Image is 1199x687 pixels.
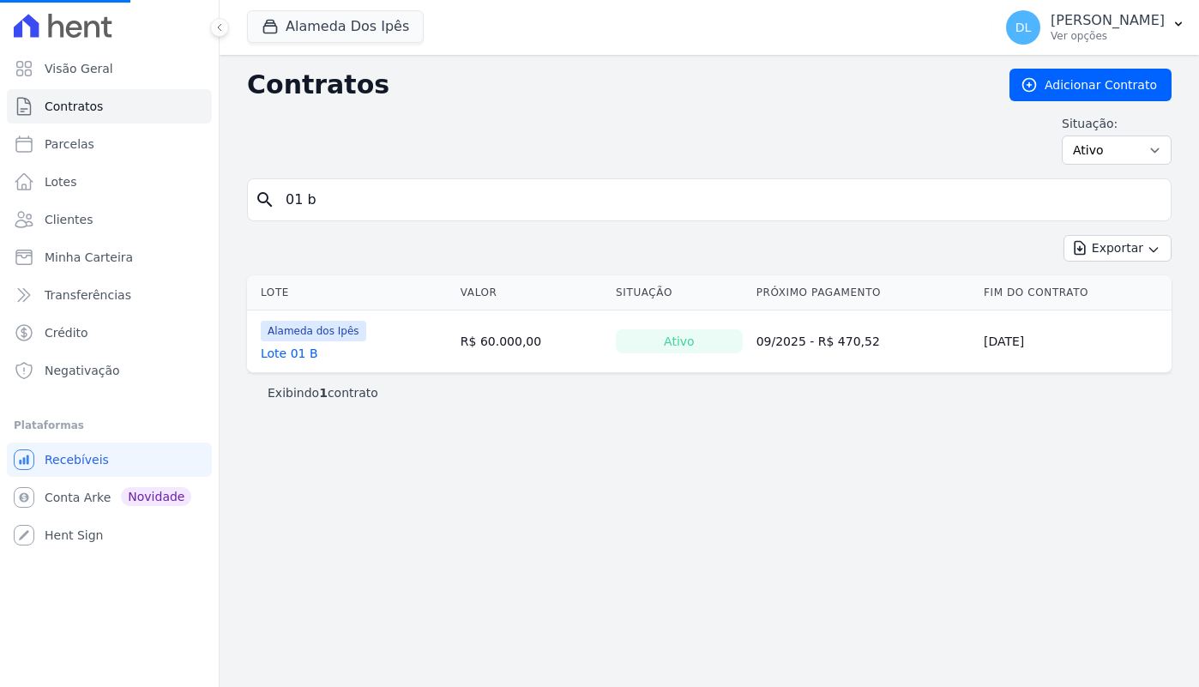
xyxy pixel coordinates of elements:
[45,324,88,341] span: Crédito
[7,89,212,124] a: Contratos
[977,275,1172,310] th: Fim do Contrato
[45,60,113,77] span: Visão Geral
[45,211,93,228] span: Clientes
[247,69,982,100] h2: Contratos
[7,316,212,350] a: Crédito
[45,136,94,153] span: Parcelas
[454,310,609,373] td: R$ 60.000,00
[7,278,212,312] a: Transferências
[268,384,378,401] p: Exibindo contrato
[255,190,275,210] i: search
[45,98,103,115] span: Contratos
[45,489,111,506] span: Conta Arke
[454,275,609,310] th: Valor
[45,527,104,544] span: Hent Sign
[609,275,750,310] th: Situação
[45,286,131,304] span: Transferências
[7,480,212,515] a: Conta Arke Novidade
[7,51,212,86] a: Visão Geral
[45,173,77,190] span: Lotes
[275,183,1164,217] input: Buscar por nome do lote
[1063,235,1172,262] button: Exportar
[319,386,328,400] b: 1
[45,362,120,379] span: Negativação
[14,415,205,436] div: Plataformas
[992,3,1199,51] button: DL [PERSON_NAME] Ver opções
[7,127,212,161] a: Parcelas
[1051,12,1165,29] p: [PERSON_NAME]
[7,443,212,477] a: Recebíveis
[616,329,743,353] div: Ativo
[247,10,424,43] button: Alameda Dos Ipês
[45,451,109,468] span: Recebíveis
[1015,21,1032,33] span: DL
[7,165,212,199] a: Lotes
[7,353,212,388] a: Negativação
[1062,115,1172,132] label: Situação:
[7,518,212,552] a: Hent Sign
[261,345,318,362] a: Lote 01 B
[45,249,133,266] span: Minha Carteira
[261,321,366,341] span: Alameda dos Ipês
[247,275,454,310] th: Lote
[7,240,212,274] a: Minha Carteira
[121,487,191,506] span: Novidade
[977,310,1172,373] td: [DATE]
[756,334,880,348] a: 09/2025 - R$ 470,52
[1051,29,1165,43] p: Ver opções
[750,275,977,310] th: Próximo Pagamento
[1009,69,1172,101] a: Adicionar Contrato
[7,202,212,237] a: Clientes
